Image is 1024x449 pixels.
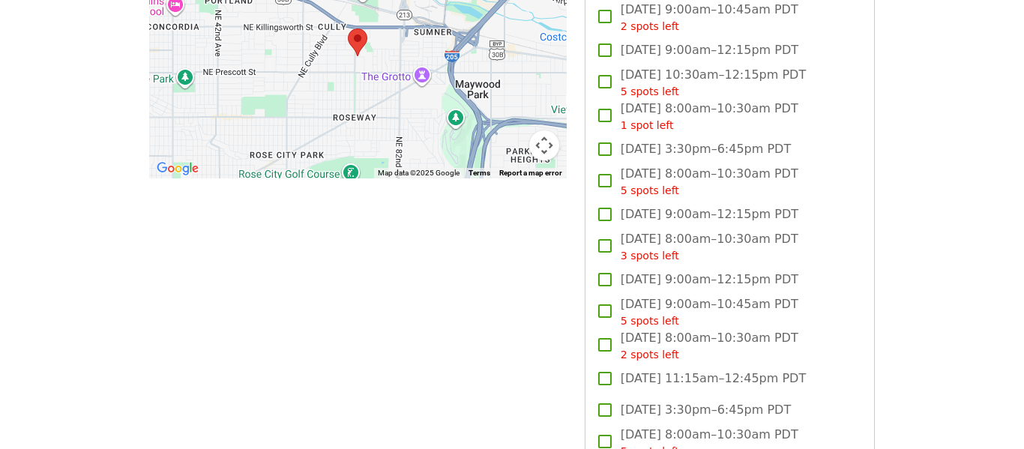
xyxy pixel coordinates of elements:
span: 2 spots left [621,20,679,32]
span: [DATE] 9:00am–12:15pm PDT [621,271,798,289]
a: Open this area in Google Maps (opens a new window) [153,159,202,178]
span: [DATE] 8:00am–10:30am PDT [621,230,798,264]
span: Map data ©2025 Google [378,169,460,177]
span: 5 spots left [621,85,679,97]
span: [DATE] 11:15am–12:45pm PDT [621,370,806,388]
span: [DATE] 3:30pm–6:45pm PDT [621,140,791,158]
span: [DATE] 9:00am–10:45am PDT [621,1,798,34]
span: [DATE] 9:00am–12:15pm PDT [621,205,798,223]
span: [DATE] 10:30am–12:15pm PDT [621,66,806,100]
a: Report a map error [499,169,562,177]
span: 3 spots left [621,250,679,262]
span: 5 spots left [621,315,679,327]
span: 5 spots left [621,184,679,196]
span: 2 spots left [621,349,679,361]
span: [DATE] 8:00am–10:30am PDT [621,329,798,363]
span: [DATE] 8:00am–10:30am PDT [621,165,798,199]
span: [DATE] 3:30pm–6:45pm PDT [621,401,791,419]
span: [DATE] 9:00am–12:15pm PDT [621,41,798,59]
span: [DATE] 8:00am–10:30am PDT [621,100,798,133]
button: Map camera controls [529,130,559,160]
a: Terms (opens in new tab) [469,169,490,177]
span: 1 spot left [621,119,674,131]
span: [DATE] 9:00am–10:45am PDT [621,295,798,329]
img: Google [153,159,202,178]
